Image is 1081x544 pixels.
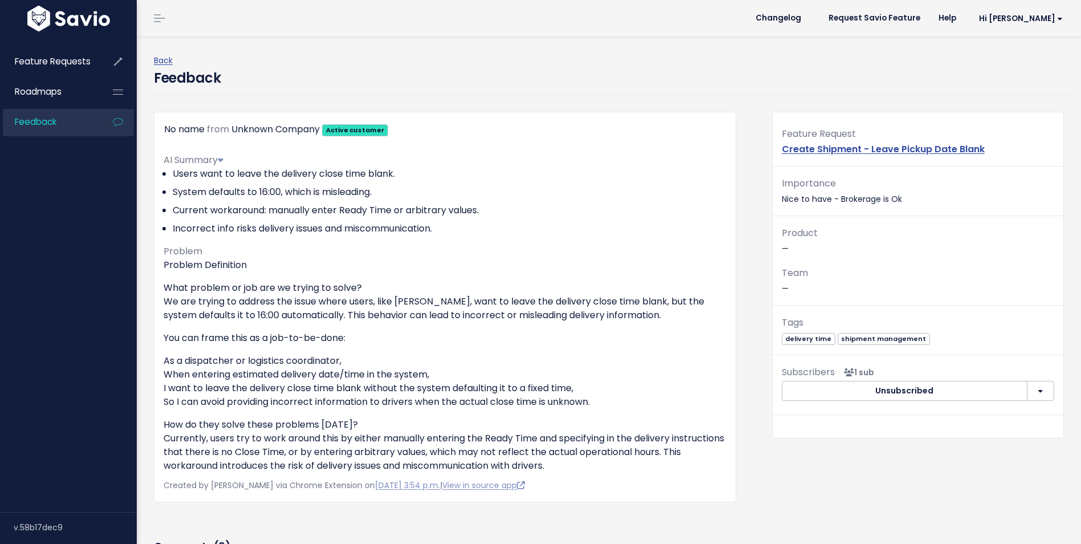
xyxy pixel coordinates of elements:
[173,185,727,199] li: System defaults to 16:00, which is misleading.
[25,6,113,31] img: logo-white.9d6f32f41409.svg
[164,153,223,167] span: AI Summary
[164,123,205,136] span: No name
[756,14,801,22] span: Changelog
[173,204,727,217] li: Current workaround: manually enter Ready Time or arbitrary values.
[838,332,930,344] a: shipment management
[173,167,727,181] li: Users want to leave the delivery close time blank.
[782,381,1028,401] button: Unsubscribed
[782,143,985,156] a: Create Shipment - Leave Pickup Date Blank
[979,14,1063,23] span: Hi [PERSON_NAME]
[782,332,835,344] a: delivery time
[3,109,95,135] a: Feedback
[164,480,525,491] span: Created by [PERSON_NAME] via Chrome Extension on |
[164,331,727,345] p: You can frame this as a job-to-be-done:
[154,68,221,88] h4: Feedback
[965,10,1072,27] a: Hi [PERSON_NAME]
[15,55,91,67] span: Feature Requests
[782,225,1054,256] p: —
[14,513,137,542] div: v.58b17dec9
[838,333,930,345] span: shipment management
[164,354,727,409] p: As a dispatcher or logistics coordinator, When entering estimated delivery date/time in the syste...
[929,10,965,27] a: Help
[839,367,874,378] span: <p><strong>Subscribers</strong><br><br> - Santiago Ruiz<br> </p>
[15,86,62,98] span: Roadmaps
[782,127,856,140] span: Feature Request
[375,480,440,491] a: [DATE] 3:54 p.m.
[154,55,173,66] a: Back
[3,48,95,75] a: Feature Requests
[782,333,835,345] span: delivery time
[782,176,1054,206] p: Nice to have - Brokerage is Ok
[164,258,727,272] p: Problem Definition
[173,222,727,236] li: Incorrect info risks delivery issues and miscommunication.
[782,177,836,190] span: Importance
[326,125,385,135] strong: Active customer
[782,265,1054,296] p: —
[164,245,202,258] span: Problem
[819,10,929,27] a: Request Savio Feature
[164,281,727,322] p: What problem or job are we trying to solve? We are trying to address the issue where users, like ...
[164,418,727,473] p: How do they solve these problems [DATE]? Currently, users try to work around this by either manua...
[782,316,803,329] span: Tags
[15,116,56,128] span: Feedback
[782,266,808,279] span: Team
[782,366,835,379] span: Subscribers
[3,79,95,105] a: Roadmaps
[782,226,818,239] span: Product
[207,123,229,136] span: from
[442,480,525,491] a: View in source app
[231,121,320,138] div: Unknown Company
